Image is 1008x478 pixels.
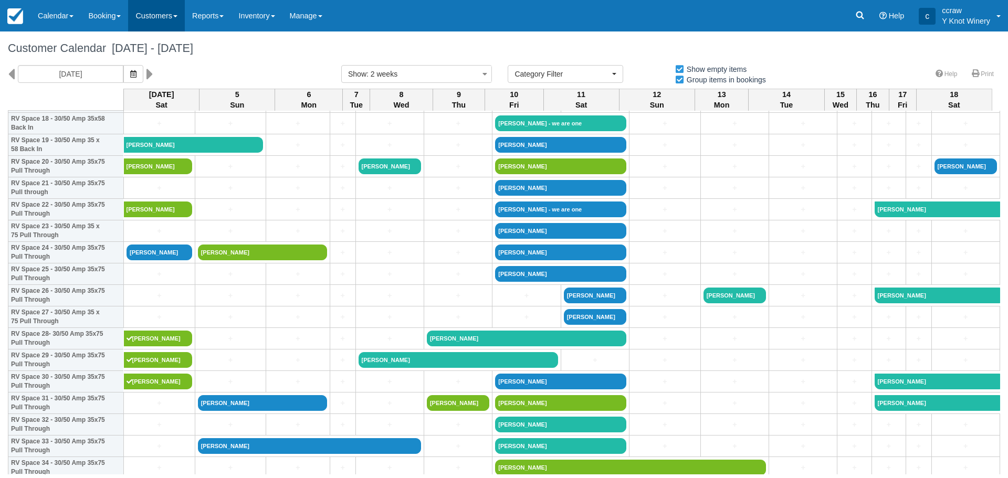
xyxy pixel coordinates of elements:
p: Y Knot Winery [942,16,990,26]
a: + [495,312,558,323]
a: [PERSON_NAME] [875,374,1000,389]
a: + [333,140,353,151]
a: + [632,398,698,409]
a: + [427,419,489,430]
a: + [198,419,264,430]
a: + [127,462,192,473]
a: + [840,290,868,301]
label: Group items in bookings [675,72,773,88]
a: + [359,333,421,344]
a: + [703,355,766,366]
a: [PERSON_NAME] [495,180,626,196]
a: + [198,118,264,129]
span: Group items in bookings [675,76,774,83]
a: + [359,183,421,194]
a: + [909,312,929,323]
a: + [934,118,997,129]
a: + [198,333,264,344]
a: + [632,161,698,172]
a: + [427,376,489,387]
a: + [269,290,327,301]
a: + [934,226,997,237]
span: : 2 weeks [366,70,397,78]
a: + [934,269,997,280]
a: + [772,183,834,194]
a: + [427,290,489,301]
a: + [840,462,868,473]
a: + [632,333,698,344]
a: + [875,247,903,258]
a: + [359,462,421,473]
button: Category Filter [508,65,623,83]
a: + [269,161,327,172]
th: RV Space 27 - 30/50 Amp 35 x 75 Pull Through [8,306,124,328]
a: + [875,183,903,194]
a: + [427,118,489,129]
a: [PERSON_NAME] [875,201,1000,217]
a: + [269,226,327,237]
a: + [427,183,489,194]
a: [PERSON_NAME] [198,245,327,260]
a: + [875,441,903,452]
a: + [269,355,327,366]
a: [PERSON_NAME] [564,288,626,303]
a: Help [929,67,964,82]
a: + [564,355,626,366]
a: + [703,269,766,280]
a: [PERSON_NAME] [495,460,766,475]
th: 9 Thu [433,89,485,111]
a: + [632,355,698,366]
th: RV Space 20 - 30/50 Amp 35x75 Pull Through [8,156,124,177]
a: + [934,355,997,366]
a: + [772,204,834,215]
a: + [427,247,489,258]
span: Help [889,12,905,20]
a: + [333,269,353,280]
a: [PERSON_NAME] [124,158,192,174]
th: 11 Sat [543,89,619,111]
a: [PERSON_NAME] [198,438,421,454]
a: + [909,441,929,452]
a: [PERSON_NAME] [124,331,192,346]
a: + [427,204,489,215]
a: + [333,333,353,344]
a: + [359,419,421,430]
th: 14 Tue [749,89,824,111]
a: + [909,333,929,344]
h1: Customer Calendar [8,42,1000,55]
a: + [495,290,558,301]
a: + [875,118,903,129]
a: + [703,118,766,129]
a: + [333,183,353,194]
img: checkfront-main-nav-mini-logo.png [7,8,23,24]
a: + [840,118,868,129]
a: + [427,161,489,172]
th: 5 Sun [199,89,275,111]
a: + [269,140,327,151]
a: + [909,118,929,129]
a: + [875,355,903,366]
a: + [772,161,834,172]
a: + [127,312,192,323]
a: + [632,140,698,151]
a: + [333,290,353,301]
a: + [840,161,868,172]
a: + [703,333,766,344]
a: + [127,226,192,237]
a: + [934,183,997,194]
a: + [909,161,929,172]
a: + [703,419,766,430]
a: [PERSON_NAME] - we are one [495,115,626,131]
a: + [875,312,903,323]
th: RV Space 30 - 30/50 Amp 35x75 Pull Through [8,371,124,392]
a: + [875,161,903,172]
a: + [198,312,264,323]
a: + [127,419,192,430]
a: + [427,269,489,280]
a: + [703,161,766,172]
a: [PERSON_NAME] [875,395,1000,411]
a: + [127,398,192,409]
a: [PERSON_NAME] [495,223,626,239]
a: + [269,204,327,215]
a: + [333,419,353,430]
